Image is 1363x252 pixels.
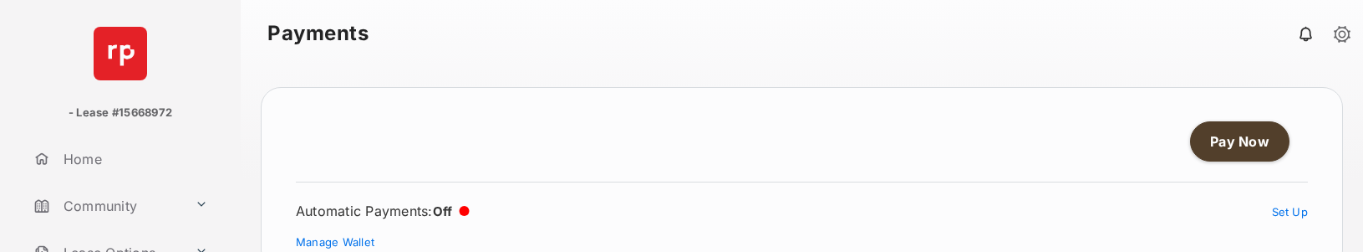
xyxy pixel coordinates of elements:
a: Home [27,139,241,179]
a: Set Up [1272,205,1309,219]
p: - Lease #15668972 [69,105,172,121]
span: Off [433,203,453,219]
a: Manage Wallet [296,235,374,249]
img: svg+xml;base64,PHN2ZyB4bWxucz0iaHR0cDovL3d3dy53My5vcmcvMjAwMC9zdmciIHdpZHRoPSI2NCIgaGVpZ2h0PSI2NC... [94,27,147,80]
strong: Payments [267,23,369,44]
a: Community [27,186,188,226]
div: Automatic Payments : [296,203,470,219]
